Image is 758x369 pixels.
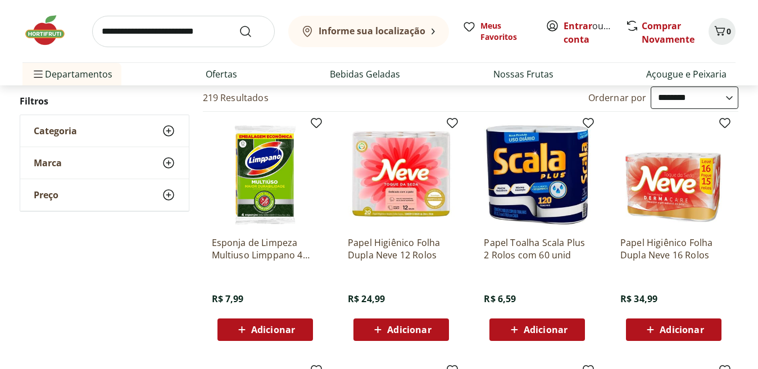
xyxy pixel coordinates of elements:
button: Submit Search [239,25,266,38]
button: Adicionar [489,318,585,341]
button: Adicionar [353,318,449,341]
button: Preço [20,179,189,211]
span: R$ 7,99 [212,293,244,305]
span: Preço [34,189,58,201]
a: Nossas Frutas [493,67,553,81]
a: Açougue e Peixaria [646,67,727,81]
button: Menu [31,61,45,88]
a: Ofertas [206,67,237,81]
button: Carrinho [709,18,736,45]
span: Meus Favoritos [480,20,532,43]
button: Adicionar [626,318,721,341]
a: Criar conta [564,20,625,45]
span: Adicionar [387,325,431,334]
span: 0 [727,26,731,37]
img: Papel Toalha Scala Plus 2 Rolos com 60 unid [484,121,591,227]
span: Departamentos [31,61,112,88]
a: Comprar Novamente [642,20,695,45]
span: Categoria [34,125,77,136]
a: Papel Higiênico Folha Dupla Neve 12 Rolos [348,236,455,261]
a: Entrar [564,20,592,32]
img: Hortifruti [22,13,79,47]
img: Esponja de Limpeza Multiuso Limppano 4 unidades [212,121,319,227]
span: Adicionar [524,325,568,334]
input: search [92,16,275,47]
span: Marca [34,157,62,168]
span: ou [564,19,614,46]
a: Papel Higiênico Folha Dupla Neve 16 Rolos [620,236,727,261]
a: Bebidas Geladas [330,67,400,81]
label: Ordernar por [588,92,647,104]
h2: Filtros [20,90,189,112]
button: Informe sua localização [288,16,449,47]
button: Marca [20,147,189,179]
span: Adicionar [660,325,703,334]
b: Informe sua localização [319,25,425,37]
span: Adicionar [251,325,295,334]
span: R$ 24,99 [348,293,385,305]
span: R$ 6,59 [484,293,516,305]
button: Categoria [20,115,189,147]
h2: 219 Resultados [203,92,269,104]
a: Papel Toalha Scala Plus 2 Rolos com 60 unid [484,236,591,261]
a: Esponja de Limpeza Multiuso Limppano 4 unidades [212,236,319,261]
button: Adicionar [217,318,313,341]
img: Papel Higiênico Folha Dupla Neve 12 Rolos [348,121,455,227]
img: Papel Higiênico Folha Dupla Neve 16 Rolos [620,121,727,227]
span: R$ 34,99 [620,293,657,305]
a: Meus Favoritos [462,20,532,43]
